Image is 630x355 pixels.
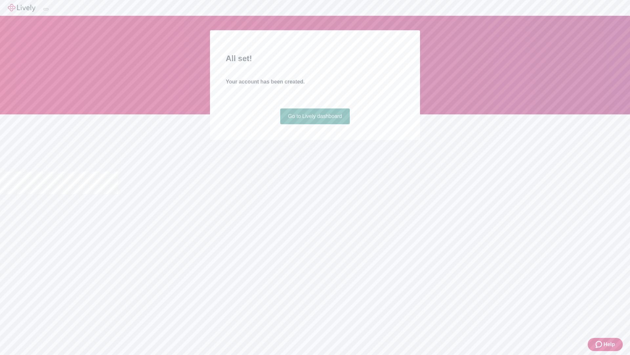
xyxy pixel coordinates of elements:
[8,4,35,12] img: Lively
[588,338,623,351] button: Zendesk support iconHelp
[43,8,49,10] button: Log out
[226,53,404,64] h2: All set!
[603,341,615,348] span: Help
[226,78,404,86] h4: Your account has been created.
[280,108,350,124] a: Go to Lively dashboard
[596,341,603,348] svg: Zendesk support icon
